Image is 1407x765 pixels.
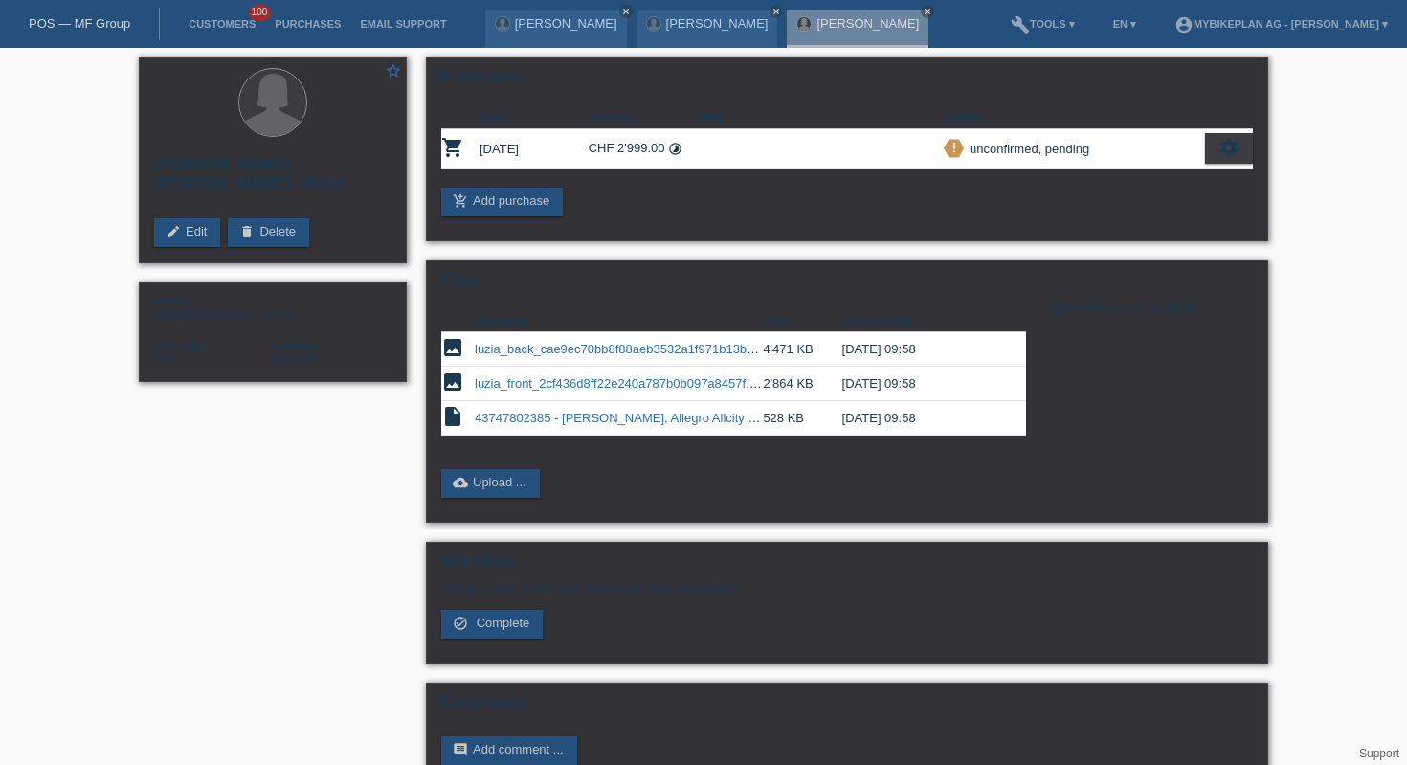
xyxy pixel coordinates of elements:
td: [DATE] 09:58 [842,332,999,367]
h2: Comments [441,693,1253,722]
td: [DATE] 09:58 [842,401,999,436]
a: buildTools ▾ [1001,18,1084,30]
a: star_border [385,62,402,82]
i: account_circle [1174,15,1194,34]
i: priority_high [948,141,961,154]
th: Date [480,106,589,129]
div: [DEMOGRAPHIC_DATA] [154,293,273,322]
i: info_outline [1050,300,1065,315]
a: [PERSON_NAME] [515,16,617,31]
span: Switzerland [154,351,172,366]
h2: Workflow [441,552,1253,581]
h2: Purchases [441,68,1253,97]
a: editEdit [154,218,220,247]
span: Nationality [154,339,203,350]
a: add_shopping_cartAdd purchase [441,188,563,216]
span: Language [273,339,320,350]
th: Upload time [842,309,999,332]
td: 2'864 KB [763,367,841,401]
a: close [921,5,934,18]
a: POS — MF Group [29,16,130,31]
a: commentAdd comment ... [441,736,577,765]
i: check_circle_outline [453,616,468,631]
a: check_circle_outline Complete [441,610,543,639]
a: cloud_uploadUpload ... [441,469,540,498]
i: close [621,7,631,16]
i: settings [1218,137,1239,158]
a: deleteDelete [228,218,309,247]
th: Filename [475,309,763,332]
i: close [923,7,932,16]
i: cloud_upload [453,475,468,490]
i: close [771,7,781,16]
a: Support [1359,747,1399,760]
td: [DATE] 09:58 [842,367,999,401]
i: image [441,336,464,359]
span: Deutsch [273,351,319,366]
i: add_shopping_cart [453,193,468,209]
a: account_circleMybikeplan AG - [PERSON_NAME] ▾ [1165,18,1397,30]
a: Email Support [350,18,456,30]
a: close [619,5,633,18]
div: No documents required [1050,300,1253,315]
i: comment [453,742,468,757]
a: luzia_front_2cf436d8ff22e240a787b0b097a8457f.jpeg [475,376,772,391]
h2: Files [441,271,1253,300]
a: Customers [179,18,265,30]
i: build [1011,15,1030,34]
i: edit [166,224,181,239]
td: 528 KB [763,401,841,436]
p: The purchase is still open and needs to be completed. [441,581,1253,596]
i: Instalments (48 instalments) [668,142,682,156]
div: unconfirmed, pending [964,139,1089,159]
span: 100 [249,5,272,21]
th: Status [944,106,1205,129]
th: Note [697,106,944,129]
h2: [PERSON_NAME] [PERSON_NAME] - Blind [154,155,391,203]
th: Size [763,309,841,332]
i: star_border [385,62,402,79]
td: [DATE] [480,129,589,169]
i: insert_drive_file [441,405,464,428]
span: Complete [477,616,530,630]
a: EN ▾ [1104,18,1146,30]
i: image [441,371,464,394]
a: 43747802385 - [PERSON_NAME], Allegro Allcity Urban Wave.pdf [475,411,837,425]
a: Purchases [265,18,350,30]
th: Amount [589,106,698,129]
i: delete [239,224,255,239]
a: close [770,5,783,18]
a: [PERSON_NAME] [816,16,919,31]
td: CHF 2'999.00 [589,129,698,169]
i: POSP00027575 [441,136,464,159]
a: luzia_back_cae9ec70bb8f88aeb3532a1f971b13ba.jpeg [475,342,781,356]
a: [PERSON_NAME] [666,16,769,31]
td: 4'471 KB [763,332,841,367]
span: Gender [154,295,190,306]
